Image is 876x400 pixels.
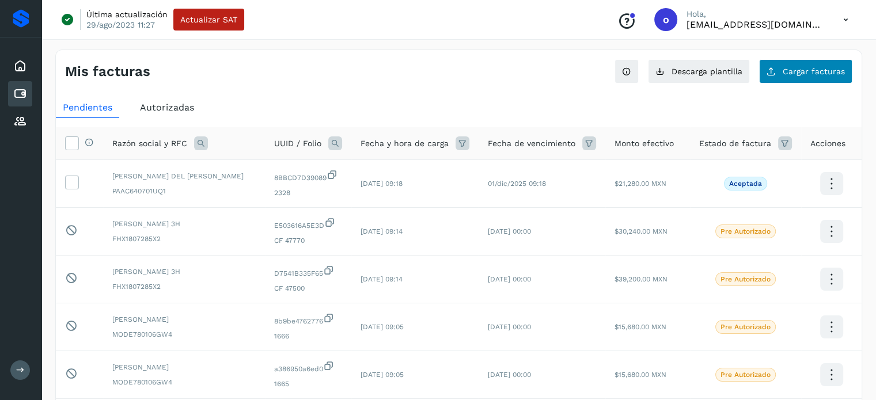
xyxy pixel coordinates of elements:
[720,227,771,235] p: Pre Autorizado
[274,188,342,198] span: 2328
[112,314,256,325] span: [PERSON_NAME]
[112,362,256,372] span: [PERSON_NAME]
[759,59,852,83] button: Cargar facturas
[86,9,168,20] p: Última actualización
[112,171,256,181] span: [PERSON_NAME] DEL [PERSON_NAME]
[699,138,771,150] span: Estado de factura
[615,227,668,235] span: $30,240.00 MXN
[687,19,825,30] p: orlando@rfllogistics.com.mx
[810,138,845,150] span: Acciones
[361,275,403,283] span: [DATE] 09:14
[615,371,666,379] span: $15,680.00 MXN
[112,281,256,292] span: FHX1807285X2
[783,67,845,75] span: Cargar facturas
[720,323,771,331] p: Pre Autorizado
[488,180,546,188] span: 01/dic/2025 09:18
[648,59,750,83] button: Descarga plantilla
[274,283,342,294] span: CF 47500
[173,9,244,31] button: Actualizar SAT
[112,138,187,150] span: Razón social y RFC
[65,63,150,80] h4: Mis facturas
[274,331,342,341] span: 1666
[180,16,237,24] span: Actualizar SAT
[274,379,342,389] span: 1665
[615,323,666,331] span: $15,680.00 MXN
[140,102,194,113] span: Autorizadas
[687,9,825,19] p: Hola,
[112,266,256,277] span: [PERSON_NAME] 3H
[615,275,668,283] span: $39,200.00 MXN
[274,138,321,150] span: UUID / Folio
[488,371,531,379] span: [DATE] 00:00
[488,227,531,235] span: [DATE] 00:00
[274,169,342,183] span: 8BBCD7D39089
[274,360,342,374] span: a386950a6ed0
[488,323,531,331] span: [DATE] 00:00
[361,227,403,235] span: [DATE] 09:14
[112,329,256,340] span: MODE780106GW4
[274,313,342,326] span: 8b9be4762776
[274,265,342,279] span: D7541B335F65
[112,377,256,387] span: MODE780106GW4
[729,180,762,188] p: Aceptada
[672,67,742,75] span: Descarga plantilla
[361,138,449,150] span: Fecha y hora de carga
[8,54,32,79] div: Inicio
[8,81,32,106] div: Cuentas por pagar
[112,234,256,244] span: FHX1807285X2
[488,275,531,283] span: [DATE] 00:00
[720,371,771,379] p: Pre Autorizado
[361,371,404,379] span: [DATE] 09:05
[112,219,256,229] span: [PERSON_NAME] 3H
[274,235,342,246] span: CF 47770
[274,217,342,231] span: E503616A5E3D
[112,186,256,196] span: PAAC640701UQ1
[615,180,666,188] span: $21,280.00 MXN
[361,180,403,188] span: [DATE] 09:18
[86,20,155,30] p: 29/ago/2023 11:27
[361,323,404,331] span: [DATE] 09:05
[488,138,575,150] span: Fecha de vencimiento
[720,275,771,283] p: Pre Autorizado
[8,109,32,134] div: Proveedores
[615,138,674,150] span: Monto efectivo
[63,102,112,113] span: Pendientes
